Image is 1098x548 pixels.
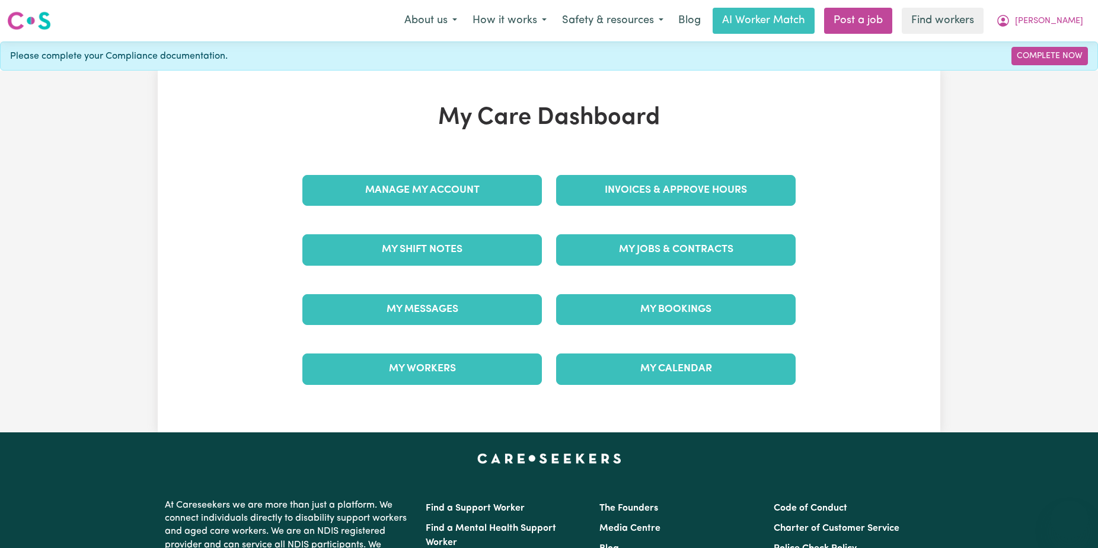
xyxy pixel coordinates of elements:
[7,10,51,31] img: Careseekers logo
[1011,47,1088,65] a: Complete Now
[556,353,796,384] a: My Calendar
[988,8,1091,33] button: My Account
[10,49,228,63] span: Please complete your Compliance documentation.
[1015,15,1083,28] span: [PERSON_NAME]
[426,504,525,513] a: Find a Support Worker
[556,294,796,325] a: My Bookings
[426,524,556,547] a: Find a Mental Health Support Worker
[824,8,892,34] a: Post a job
[774,524,899,533] a: Charter of Customer Service
[295,104,803,132] h1: My Care Dashboard
[477,454,621,463] a: Careseekers home page
[302,294,542,325] a: My Messages
[599,524,660,533] a: Media Centre
[397,8,465,33] button: About us
[465,8,554,33] button: How it works
[302,234,542,265] a: My Shift Notes
[599,504,658,513] a: The Founders
[556,175,796,206] a: Invoices & Approve Hours
[902,8,984,34] a: Find workers
[671,8,708,34] a: Blog
[556,234,796,265] a: My Jobs & Contracts
[1051,501,1089,539] iframe: Button to launch messaging window
[554,8,671,33] button: Safety & resources
[774,504,847,513] a: Code of Conduct
[713,8,815,34] a: AI Worker Match
[302,353,542,384] a: My Workers
[302,175,542,206] a: Manage My Account
[7,7,51,34] a: Careseekers logo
